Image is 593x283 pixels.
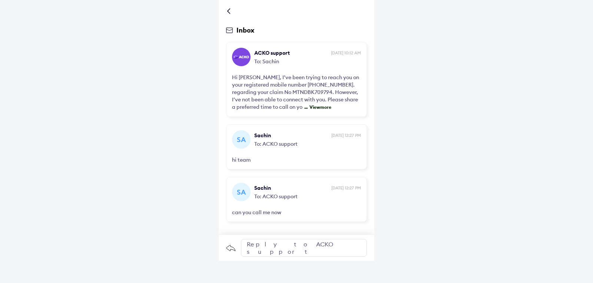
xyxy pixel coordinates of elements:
[331,50,361,56] span: [DATE] 10:12 AM
[232,156,361,164] div: hi team
[254,192,361,200] span: To: ACKO support
[232,74,361,111] div: Hi [PERSON_NAME], I’ve been trying to reach you on your registered mobile number [PHONE_NUMBER]. ...
[232,183,251,201] div: Sa
[254,132,329,139] span: Sachin
[302,104,308,110] span: ...
[308,104,331,110] span: View more
[254,57,361,65] span: To: Sachin
[331,185,361,191] span: [DATE] 12:27 PM
[233,55,249,59] img: horizontal-gradient-white-text.png
[331,132,361,138] span: [DATE] 12:27 PM
[226,26,367,34] div: Inbox
[232,130,251,149] div: Sa
[241,239,367,257] div: Reply to ACKO support
[254,184,329,192] span: Sachin
[254,139,361,148] span: To: ACKO support
[254,49,329,57] span: ACKO support
[232,209,361,216] div: can you call me now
